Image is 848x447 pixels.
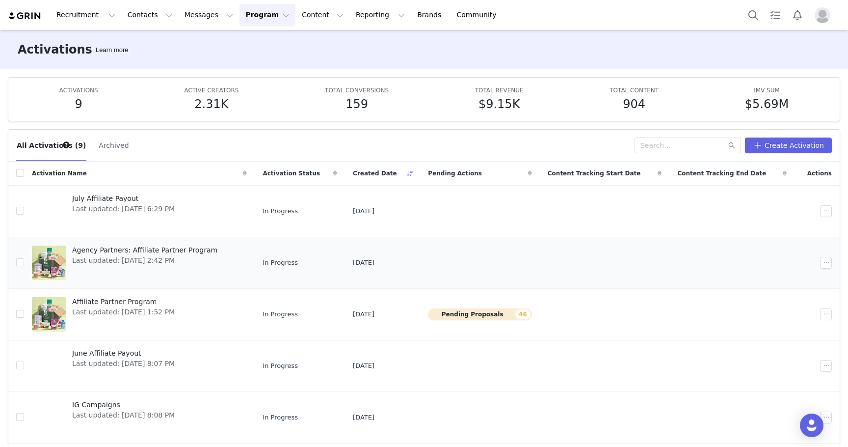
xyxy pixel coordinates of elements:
button: All Activations (9) [16,138,86,153]
div: Tooltip anchor [94,45,130,55]
a: Agency Partners: Affiliate Partner ProgramLast updated: [DATE] 2:42 PM [32,243,247,282]
button: Notifications [787,4,808,26]
h5: 2.31K [194,95,228,113]
div: Open Intercom Messenger [800,414,823,437]
span: Last updated: [DATE] 6:29 PM [72,204,175,214]
span: June Affiliate Payout [72,348,175,359]
span: ACTIVATIONS [59,87,98,94]
span: Last updated: [DATE] 8:08 PM [72,410,175,420]
span: TOTAL CONTENT [609,87,659,94]
span: Last updated: [DATE] 2:42 PM [72,255,217,266]
span: Activation Name [32,169,87,178]
span: Agency Partners: Affiliate Partner Program [72,245,217,255]
h5: $9.15K [478,95,520,113]
a: June Affiliate PayoutLast updated: [DATE] 8:07 PM [32,346,247,386]
span: [DATE] [353,309,374,319]
button: Reporting [350,4,411,26]
button: Pending Proposals46 [428,308,531,320]
button: Program [239,4,295,26]
span: IG Campaigns [72,400,175,410]
h3: Activations [18,41,92,58]
h5: 9 [75,95,82,113]
button: Create Activation [745,138,832,153]
div: Tooltip anchor [62,140,71,149]
span: TOTAL REVENUE [475,87,524,94]
span: In Progress [263,258,298,268]
img: placeholder-profile.jpg [815,7,830,23]
a: July Affiliate PayoutLast updated: [DATE] 6:29 PM [32,192,247,231]
span: July Affiliate Payout [72,194,175,204]
a: Community [451,4,507,26]
span: In Progress [263,413,298,422]
h5: $5.69M [745,95,789,113]
span: [DATE] [353,206,374,216]
a: Brands [411,4,450,26]
span: [DATE] [353,361,374,371]
span: Content Tracking End Date [677,169,766,178]
span: Last updated: [DATE] 8:07 PM [72,359,175,369]
span: Affiliate Partner Program [72,297,175,307]
span: IMV SUM [754,87,780,94]
img: grin logo [8,11,42,21]
button: Archived [98,138,129,153]
span: ACTIVE CREATORS [184,87,238,94]
span: [DATE] [353,258,374,268]
input: Search... [635,138,741,153]
span: Activation Status [263,169,320,178]
a: Tasks [765,4,786,26]
a: Affiliate Partner ProgramLast updated: [DATE] 1:52 PM [32,295,247,334]
span: In Progress [263,206,298,216]
button: Profile [809,7,840,23]
i: icon: search [728,142,735,149]
div: Actions [795,163,840,184]
button: Contacts [122,4,178,26]
span: Created Date [353,169,397,178]
button: Search [742,4,764,26]
span: Pending Actions [428,169,482,178]
span: In Progress [263,361,298,371]
span: Last updated: [DATE] 1:52 PM [72,307,175,317]
h5: 159 [345,95,368,113]
button: Recruitment [51,4,121,26]
button: Content [296,4,349,26]
span: TOTAL CONVERSIONS [325,87,389,94]
button: Messages [179,4,239,26]
a: IG CampaignsLast updated: [DATE] 8:08 PM [32,398,247,437]
span: In Progress [263,309,298,319]
h5: 904 [623,95,645,113]
span: Content Tracking Start Date [548,169,641,178]
span: [DATE] [353,413,374,422]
